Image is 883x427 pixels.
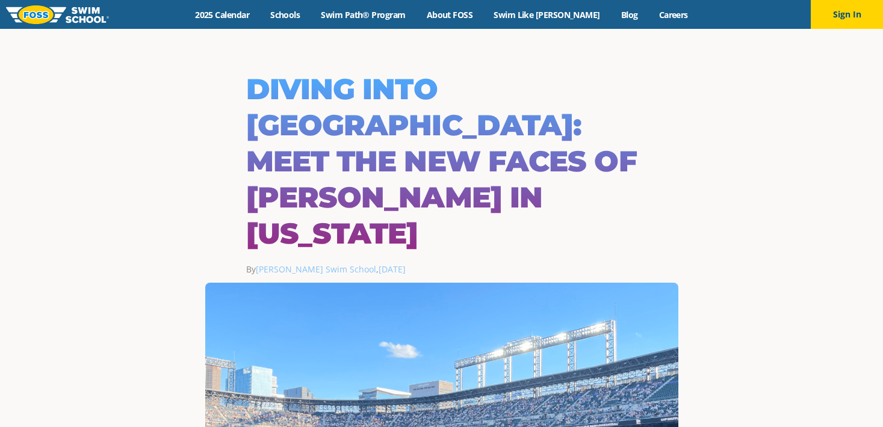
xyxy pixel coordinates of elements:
[416,9,483,20] a: About FOSS
[483,9,611,20] a: Swim Like [PERSON_NAME]
[6,5,109,24] img: FOSS Swim School Logo
[311,9,416,20] a: Swim Path® Program
[246,71,637,251] h1: Diving Into [GEOGRAPHIC_DATA]: Meet the New Faces of [PERSON_NAME] in [US_STATE]
[376,263,406,275] span: ,
[379,263,406,275] a: [DATE]
[246,263,376,275] span: By
[256,263,376,275] a: [PERSON_NAME] Swim School
[610,9,648,20] a: Blog
[185,9,260,20] a: 2025 Calendar
[648,9,698,20] a: Careers
[260,9,311,20] a: Schools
